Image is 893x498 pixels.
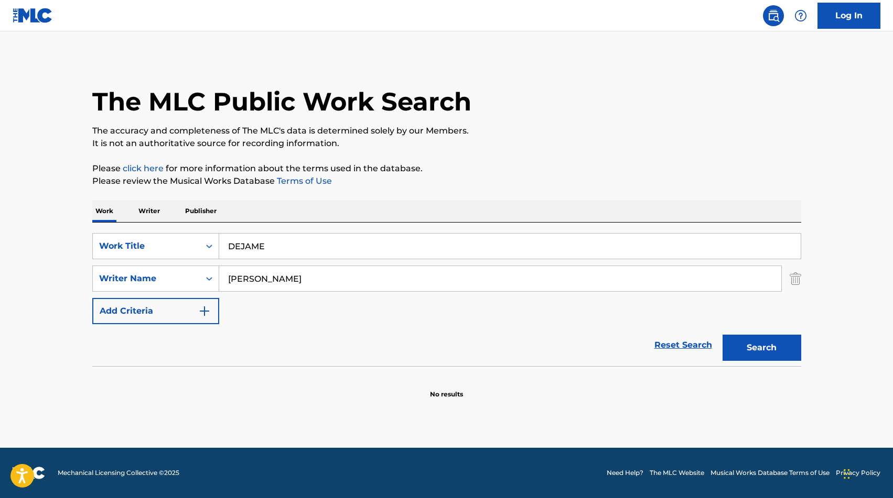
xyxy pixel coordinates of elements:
img: search [767,9,780,22]
img: 9d2ae6d4665cec9f34b9.svg [198,305,211,317]
div: Writer Name [99,272,193,285]
a: Public Search [763,5,784,26]
a: Reset Search [649,334,717,357]
div: Widget de chat [841,448,893,498]
form: Search Form [92,233,801,366]
iframe: Chat Widget [841,448,893,498]
a: Terms of Use [275,176,332,186]
div: Work Title [99,240,193,252]
a: Log In [817,3,880,29]
div: Arrastrar [844,458,850,490]
div: Help [790,5,811,26]
a: Privacy Policy [836,468,880,478]
img: MLC Logo [13,8,53,23]
a: Need Help? [607,468,643,478]
a: Musical Works Database Terms of Use [711,468,830,478]
p: It is not an authoritative source for recording information. [92,137,801,150]
p: No results [430,377,463,399]
a: click here [123,163,164,173]
p: Please for more information about the terms used in the database. [92,162,801,175]
p: Work [92,200,116,222]
a: The MLC Website [650,468,704,478]
h1: The MLC Public Work Search [92,86,471,117]
img: help [794,9,807,22]
span: Mechanical Licensing Collective © 2025 [58,468,179,478]
p: Please review the Musical Works Database [92,175,801,187]
p: The accuracy and completeness of The MLC's data is determined solely by our Members. [92,125,801,137]
img: logo [13,467,45,479]
img: Delete Criterion [790,265,801,292]
p: Publisher [182,200,220,222]
button: Add Criteria [92,298,219,324]
button: Search [723,335,801,361]
p: Writer [135,200,163,222]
